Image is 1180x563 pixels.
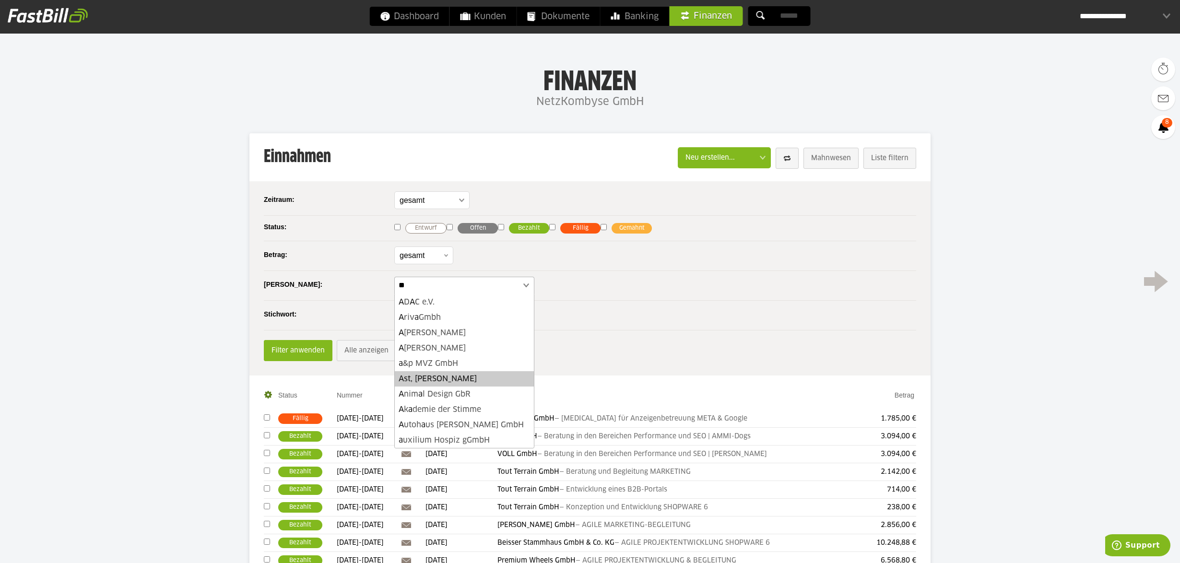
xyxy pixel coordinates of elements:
span: A [399,390,404,398]
span: Fällig [278,413,322,424]
div: nim l Design GbR [395,387,534,402]
td: [DATE] [425,446,497,463]
span: Bezahlt [278,467,322,477]
td: 1.785,00 € [865,410,916,428]
td: Tout Terrain GmbH [497,499,865,516]
td: [DATE]-[DATE] [322,463,401,481]
span: 8 [1162,118,1172,128]
span: — [MEDICAL_DATA] für Anzeigenbetreuung META & Google [555,415,747,422]
td: Tout Terrain GmbH [497,481,865,499]
div: [PERSON_NAME] [395,340,534,356]
div: riv Gmbh [395,310,534,325]
span: A [399,329,404,337]
td: VOLL GmbH [497,446,865,463]
a: Betrag [895,391,914,399]
span: Finanzen [680,6,732,25]
span: a [414,314,419,321]
td: 3.094,00 € [865,428,916,446]
span: A [399,314,404,321]
span: a [418,390,423,398]
a: Banking [601,7,669,26]
div: &p MVZ GmbH [395,356,534,371]
button: Mahnwesen [803,148,859,169]
span: Dokumente [528,7,590,26]
span: A [399,298,404,306]
td: 238,00 € [865,499,916,516]
img: iconMailDark.png [401,538,411,548]
a: Kunden [450,7,517,26]
span: Gemahnt [612,223,652,234]
td: [DATE]-[DATE] [322,516,401,534]
div: Betrag: [264,247,394,259]
span: A [399,344,404,352]
h3: Einnahmen [264,148,331,167]
a: 8 [1151,115,1175,139]
span: a [408,406,413,413]
span: A [399,421,404,429]
td: [DATE]-[DATE] [322,534,401,552]
img: iconReload.png [783,155,791,162]
td: VOLL GmbH [497,428,865,446]
span: a [399,360,403,367]
span: — AGILE PROJEKTENTWICKLUNG SHOPWARE 6 [614,540,770,546]
td: [DATE]-[DATE] [322,499,401,516]
span: — Beratung und Begleitung MARKETING [559,469,691,475]
img: iconMailDark.png [401,485,411,494]
div: Stichwort: [264,306,394,318]
td: [DATE] [425,481,497,499]
span: a [399,436,403,444]
span: Bezahlt [278,449,322,459]
div: utoh us [PERSON_NAME] GmbH [395,417,534,433]
span: a [421,421,425,429]
td: MiRa Dogs GmbH [497,410,865,428]
span: A [410,298,415,306]
span: Entwurf [405,223,447,234]
a: Dokumente [517,7,600,26]
span: Fällig [560,223,601,234]
span: A [399,406,404,413]
span: Bezahlt [278,431,322,442]
button: Alle anzeigen [337,340,396,361]
span: Banking [611,7,659,26]
td: [DATE] [425,499,497,516]
div: [PERSON_NAME]: [264,277,394,289]
span: Bezahlt [278,538,322,548]
td: [DATE] [425,534,497,552]
td: [DATE]-[DATE] [322,428,401,446]
span: Offen [458,223,498,234]
div: Zeitraum: [264,192,394,204]
img: iconMailDark.png [401,520,411,530]
td: 2.142,00 € [865,463,916,481]
td: [DATE] [425,516,497,534]
button: Filter anwenden [264,340,332,361]
div: [PERSON_NAME] [395,325,534,340]
td: Tout Terrain GmbH [497,463,865,481]
span: Bezahlt [509,223,549,234]
img: iconMailDark.png [401,503,411,512]
span: Bezahlt [278,484,322,495]
span: Bezahlt [278,520,322,530]
span: Bezahlt [278,502,322,513]
div: lbert Leym nn GmbH & Co. KG [395,448,534,463]
td: [DATE]-[DATE] [322,410,401,428]
td: 10.248,88 € [865,534,916,552]
a: Finanzen [670,6,743,26]
td: [DATE]-[DATE] [322,446,401,463]
div: Status: [264,222,394,231]
div: st, [PERSON_NAME] [395,371,534,387]
td: 3.094,00 € [865,446,916,463]
a: Nummer [337,391,363,399]
img: fastbill_logo_white.png [8,8,88,23]
span: — Konzeption und Entwicklung SHOPWARE 6 [559,504,708,511]
td: 714,00 € [865,481,916,499]
th: Status [278,390,322,410]
td: 2.856,00 € [865,516,916,534]
img: iconMailDark.png [401,449,411,459]
button: Liste filtern [863,148,916,169]
a: Dashboard [370,7,449,26]
span: — Beratung in den Bereichen Performance und SEO | [PERSON_NAME] [537,451,767,457]
span: — AGILE MARKETING-BEGLEITUNG [575,522,691,528]
div: D C e.V. [395,294,534,310]
div: k demie der Stimme [395,402,534,417]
